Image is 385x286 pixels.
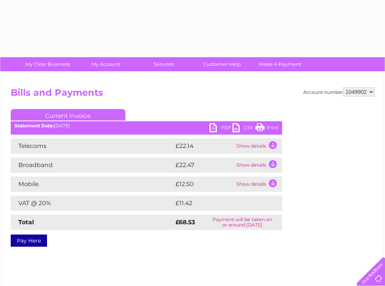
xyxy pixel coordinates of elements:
[234,177,282,192] td: Show details
[11,157,174,173] td: Broadband
[11,235,47,247] a: Pay Here
[232,123,255,134] a: CSV
[18,219,34,226] strong: Total
[16,57,79,71] a: My Clear Business
[174,196,265,211] td: £11.42
[174,177,234,192] td: £12.50
[11,87,375,102] h2: Bills and Payments
[132,57,195,71] a: Services
[303,87,375,96] div: Account number
[11,138,174,154] td: Telecoms
[249,57,312,71] a: Make A Payment
[15,123,54,129] b: Statement Date:
[210,123,232,134] a: PDF
[174,138,234,154] td: £22.14
[11,123,282,129] div: [DATE]
[255,123,278,134] a: Print
[11,109,125,121] a: Current Invoice
[11,196,174,211] td: VAT @ 20%
[234,157,282,173] td: Show details
[203,215,282,230] td: Payment will be taken on or around [DATE]
[11,177,174,192] td: Mobile
[74,57,137,71] a: My Account
[175,219,195,226] strong: £68.53
[234,138,282,154] td: Show details
[174,157,234,173] td: £22.47
[190,57,253,71] a: Customer Help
